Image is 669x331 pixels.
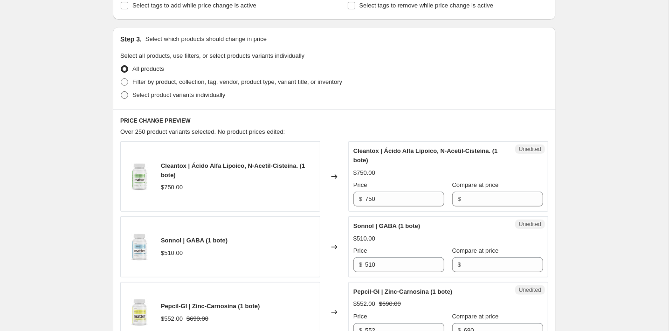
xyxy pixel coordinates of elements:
[145,34,267,44] p: Select which products should change in price
[519,221,541,228] span: Unedited
[186,314,208,324] strike: $690.00
[359,261,362,268] span: $
[120,117,548,124] h6: PRICE CHANGE PREVIEW
[458,195,461,202] span: $
[132,78,342,85] span: Filter by product, collection, tag, vendor, product type, variant title, or inventory
[359,2,494,9] span: Select tags to remove while price change is active
[132,91,225,98] span: Select product variants individually
[353,234,375,243] div: $510.00
[359,195,362,202] span: $
[458,261,461,268] span: $
[120,52,304,59] span: Select all products, use filters, or select products variants individually
[519,286,541,294] span: Unedited
[452,181,499,188] span: Compare at price
[353,222,420,229] span: Sonnol | GABA (1 bote)
[353,147,497,164] span: Cleantox | Ácido Alfa Lipoico, N-Acetil-Cisteína. (1 bote)
[120,128,285,135] span: Over 250 product variants selected. No product prices edited:
[125,163,153,191] img: cleantox_889496a7-1c7f-43b0-9d84-210a6f2d8490_80x.webp
[161,314,183,324] div: $552.00
[452,313,499,320] span: Compare at price
[353,313,367,320] span: Price
[120,34,142,44] h2: Step 3.
[519,145,541,153] span: Unedited
[161,237,228,244] span: Sonnol | GABA (1 bote)
[353,168,375,178] div: $750.00
[161,162,305,179] span: Cleantox | Ácido Alfa Lipoico, N-Acetil-Cisteína. (1 bote)
[379,299,401,309] strike: $690.00
[353,181,367,188] span: Price
[161,183,183,192] div: $750.00
[125,298,153,326] img: Pepcil_GI_80x.webp
[132,2,256,9] span: Select tags to add while price change is active
[161,303,260,310] span: Pepcil-GI | Zinc-Carnosina (1 bote)
[353,299,375,309] div: $552.00
[353,288,452,295] span: Pepcil-GI | Zinc-Carnosina (1 bote)
[132,65,164,72] span: All products
[161,248,183,258] div: $510.00
[125,233,153,261] img: sonnol_ef45157c-502c-4dd5-9a04-4ab9e086adc5_80x.webp
[452,247,499,254] span: Compare at price
[353,247,367,254] span: Price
